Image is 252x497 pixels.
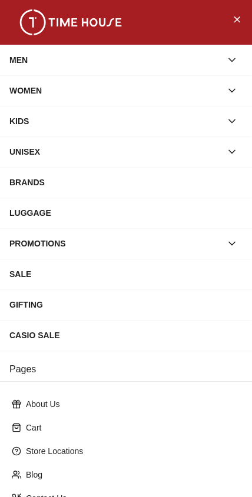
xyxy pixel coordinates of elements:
button: Close Menu [227,9,246,28]
p: Blog [26,469,236,481]
div: KIDS [9,111,221,132]
p: About Us [26,398,236,410]
div: UNISEX [9,141,221,162]
div: MEN [9,49,221,71]
img: ... [12,9,130,35]
div: LUGGAGE [9,202,243,224]
div: BRANDS [9,172,243,193]
p: Store Locations [26,445,236,457]
div: CASIO SALE [9,325,243,346]
div: GIFTING [9,294,243,315]
div: PROMOTIONS [9,233,221,254]
div: WOMEN [9,80,221,101]
div: SALE [9,263,243,285]
p: Cart [26,422,236,433]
